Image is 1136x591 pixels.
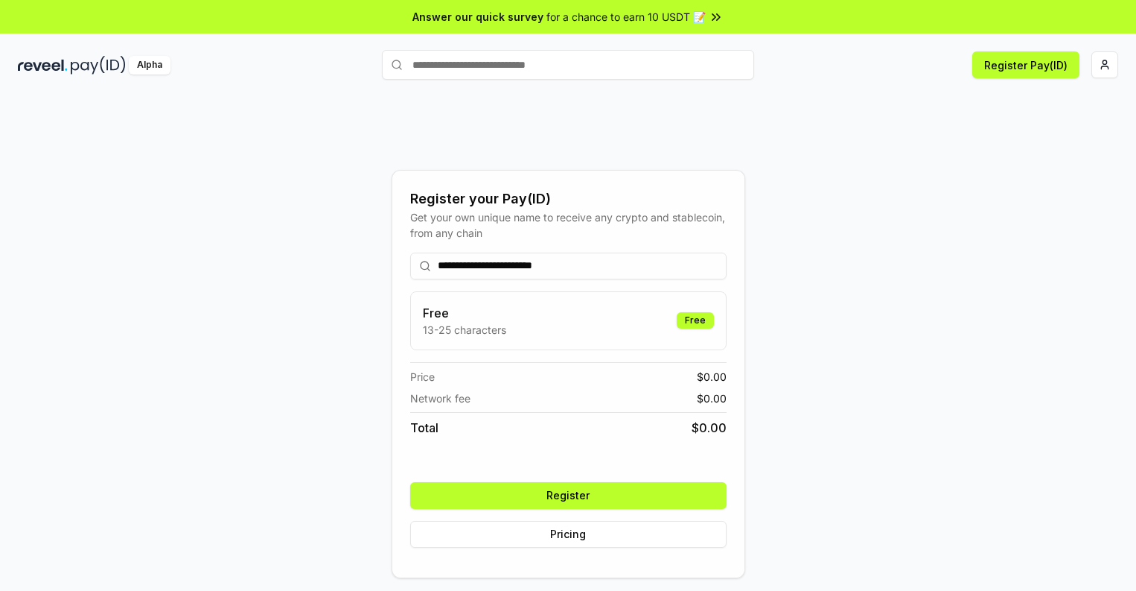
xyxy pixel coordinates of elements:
[410,369,435,385] span: Price
[546,9,706,25] span: for a chance to earn 10 USDT 📝
[677,312,714,329] div: Free
[410,209,727,241] div: Get your own unique name to receive any crypto and stablecoin, from any chain
[697,369,727,385] span: $ 0.00
[410,482,727,509] button: Register
[697,391,727,406] span: $ 0.00
[410,521,727,548] button: Pricing
[423,322,506,338] p: 13-25 characters
[18,56,68,75] img: reveel_dark
[423,304,506,322] h3: Free
[410,189,727,209] div: Register your Pay(ID)
[972,51,1079,78] button: Register Pay(ID)
[410,391,470,406] span: Network fee
[410,419,438,437] span: Total
[412,9,543,25] span: Answer our quick survey
[71,56,126,75] img: pay_id
[129,56,170,75] div: Alpha
[692,419,727,437] span: $ 0.00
